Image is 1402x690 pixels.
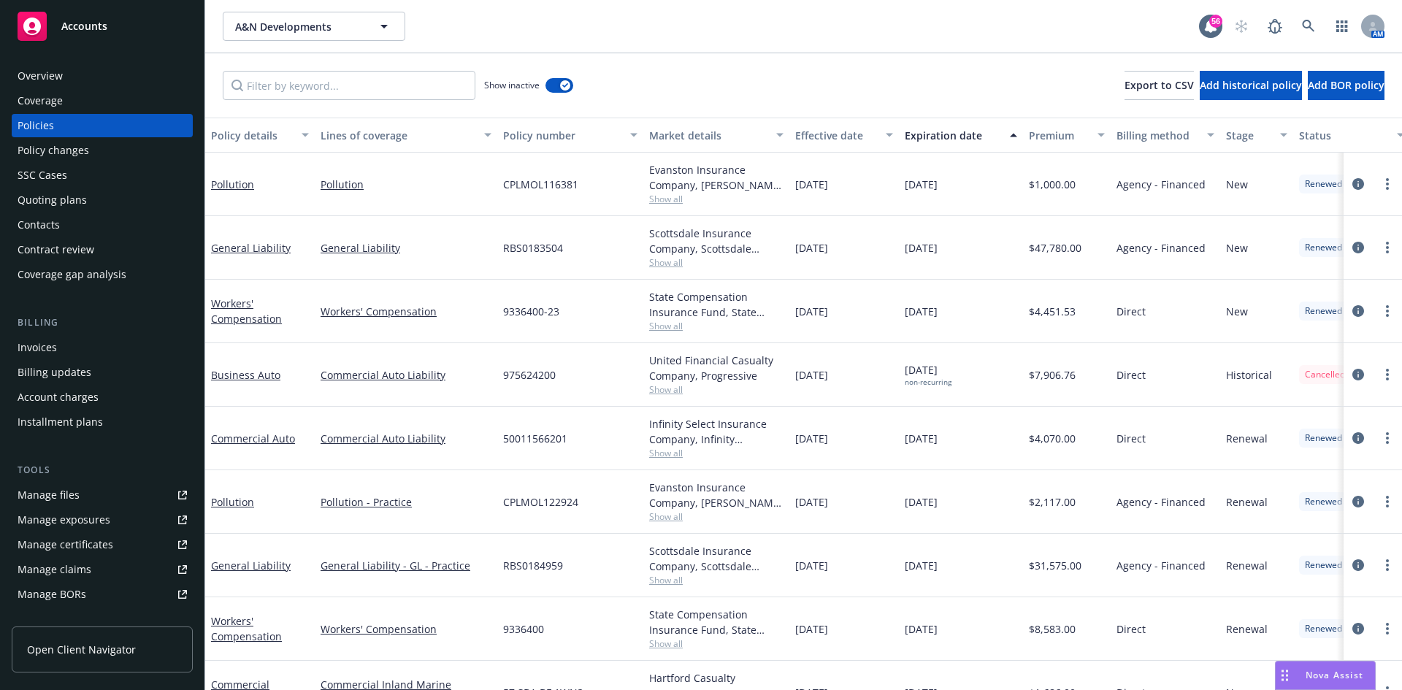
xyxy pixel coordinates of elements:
[18,139,89,162] div: Policy changes
[1116,128,1198,143] div: Billing method
[1220,118,1293,153] button: Stage
[18,336,57,359] div: Invoices
[18,89,63,112] div: Coverage
[1349,429,1367,447] a: circleInformation
[1200,71,1302,100] button: Add historical policy
[649,637,784,650] span: Show all
[1379,493,1396,510] a: more
[795,304,828,319] span: [DATE]
[211,559,291,572] a: General Liability
[223,12,405,41] button: A&N Developments
[1209,15,1222,28] div: 56
[1116,431,1146,446] span: Direct
[12,483,193,507] a: Manage files
[1379,366,1396,383] a: more
[1029,558,1081,573] span: $31,575.00
[795,558,828,573] span: [DATE]
[649,320,784,332] span: Show all
[12,533,193,556] a: Manage certificates
[1029,621,1076,637] span: $8,583.00
[18,410,103,434] div: Installment plans
[18,607,129,631] div: Summary of insurance
[649,416,784,447] div: Infinity Select Insurance Company, Infinity ([PERSON_NAME])
[1226,621,1268,637] span: Renewal
[503,304,559,319] span: 9336400-23
[18,483,80,507] div: Manage files
[1305,495,1342,508] span: Renewed
[211,128,293,143] div: Policy details
[1116,367,1146,383] span: Direct
[795,240,828,256] span: [DATE]
[905,128,1001,143] div: Expiration date
[321,367,491,383] a: Commercial Auto Liability
[503,177,578,192] span: CPLMOL116381
[321,304,491,319] a: Workers' Compensation
[18,114,54,137] div: Policies
[12,315,193,330] div: Billing
[649,607,784,637] div: State Compensation Insurance Fund, State Compensation Insurance Fund (SCIF)
[1379,429,1396,447] a: more
[1349,239,1367,256] a: circleInformation
[12,607,193,631] a: Summary of insurance
[211,296,282,326] a: Workers' Compensation
[503,431,567,446] span: 50011566201
[1349,175,1367,193] a: circleInformation
[789,118,899,153] button: Effective date
[899,118,1023,153] button: Expiration date
[1299,128,1388,143] div: Status
[1379,556,1396,574] a: more
[1029,494,1076,510] span: $2,117.00
[1349,493,1367,510] a: circleInformation
[795,621,828,637] span: [DATE]
[649,353,784,383] div: United Financial Casualty Company, Progressive
[12,386,193,409] a: Account charges
[649,128,767,143] div: Market details
[1029,304,1076,319] span: $4,451.53
[1305,559,1342,572] span: Renewed
[649,226,784,256] div: Scottsdale Insurance Company, Scottsdale Insurance Company (Nationwide), Brown & Riding Insurance...
[12,139,193,162] a: Policy changes
[12,410,193,434] a: Installment plans
[1116,240,1206,256] span: Agency - Financed
[1200,78,1302,92] span: Add historical policy
[12,89,193,112] a: Coverage
[1125,78,1194,92] span: Export to CSV
[795,494,828,510] span: [DATE]
[12,508,193,532] span: Manage exposures
[503,494,578,510] span: CPLMOL122924
[61,20,107,32] span: Accounts
[18,164,67,187] div: SSC Cases
[211,241,291,255] a: General Liability
[795,177,828,192] span: [DATE]
[18,188,87,212] div: Quoting plans
[503,621,544,637] span: 9336400
[1023,118,1111,153] button: Premium
[1116,494,1206,510] span: Agency - Financed
[1349,366,1367,383] a: circleInformation
[795,431,828,446] span: [DATE]
[905,621,938,637] span: [DATE]
[1305,304,1342,318] span: Renewed
[1294,12,1323,41] a: Search
[643,118,789,153] button: Market details
[18,361,91,384] div: Billing updates
[1276,662,1294,689] div: Drag to move
[503,558,563,573] span: RBS0184959
[18,263,126,286] div: Coverage gap analysis
[649,193,784,205] span: Show all
[649,480,784,510] div: Evanston Insurance Company, [PERSON_NAME] Insurance, Brown & Riding Insurance Services, Inc.
[1328,12,1357,41] a: Switch app
[1275,661,1376,690] button: Nova Assist
[484,79,540,91] span: Show inactive
[649,256,784,269] span: Show all
[649,383,784,396] span: Show all
[12,64,193,88] a: Overview
[1029,128,1089,143] div: Premium
[905,431,938,446] span: [DATE]
[1379,239,1396,256] a: more
[321,128,475,143] div: Lines of coverage
[649,543,784,574] div: Scottsdale Insurance Company, Scottsdale Insurance Company (Nationwide), Brown & Riding Insurance...
[12,213,193,237] a: Contacts
[321,177,491,192] a: Pollution
[905,177,938,192] span: [DATE]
